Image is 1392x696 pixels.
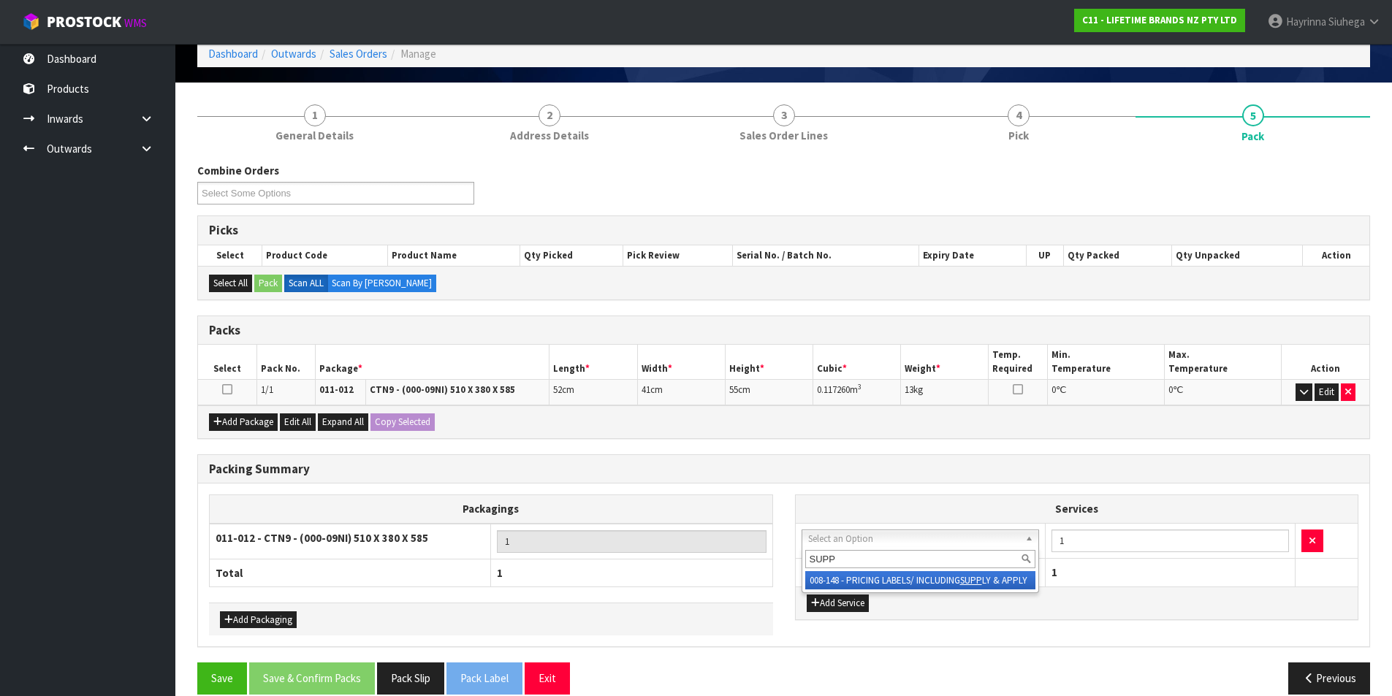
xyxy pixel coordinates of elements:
button: Save & Confirm Packs [249,662,375,694]
strong: C11 - LIFETIME BRANDS NZ PTY LTD [1082,14,1237,26]
span: 5 [1242,104,1264,126]
strong: 011-012 - CTN9 - (000-09NI) 510 X 380 X 585 [216,531,428,545]
th: Serial No. / Batch No. [733,245,919,266]
button: Exit [525,662,570,694]
span: 1/1 [261,383,273,396]
th: Action [1303,245,1369,266]
span: 1 [1051,565,1057,579]
label: Scan ALL [284,275,328,292]
span: 1 [497,566,503,580]
button: Add Package [209,413,278,431]
span: Expand All [322,416,364,428]
span: ProStock [47,12,121,31]
th: Max. Temperature [1164,345,1281,379]
span: General Details [275,128,354,143]
th: Select [198,245,262,266]
span: 3 [773,104,795,126]
th: Total [210,559,491,586]
th: Expiry Date [919,245,1027,266]
button: Expand All [318,413,368,431]
th: Cubic [813,345,901,379]
td: cm [637,380,725,405]
button: Edit All [280,413,316,431]
td: ℃ [1164,380,1281,405]
span: 55 [729,383,738,396]
th: Total [796,559,1046,586]
sup: 3 [858,382,862,391]
span: 0 [1051,383,1056,396]
button: Edit [1315,383,1339,401]
th: Qty Picked [520,245,623,266]
span: Sales Order Lines [739,128,828,143]
span: 1 [304,104,326,126]
th: Qty Packed [1063,245,1171,266]
h3: Packs [209,324,1358,337]
img: cube-alt.png [22,12,40,31]
h3: Picks [209,223,1358,237]
span: 41 [642,383,650,396]
span: 0 [1168,383,1173,396]
span: Address Details [510,128,589,143]
button: Pack [254,275,282,292]
span: 52 [553,383,562,396]
a: Dashboard [208,47,258,61]
span: 4 [1008,104,1030,126]
label: Combine Orders [197,163,279,178]
button: Previous [1288,662,1370,694]
span: Siuhega [1328,15,1365,28]
td: kg [901,380,989,405]
th: Width [637,345,725,379]
a: C11 - LIFETIME BRANDS NZ PTY LTD [1074,9,1245,32]
th: Services [796,495,1358,523]
th: Pick Review [623,245,733,266]
th: Length [549,345,637,379]
li: 008-148 - PRICING LABELS/ INCLUDING LY & APPLY [805,571,1036,589]
th: UP [1026,245,1063,266]
td: m [813,380,901,405]
th: Packagings [210,495,773,524]
th: Temp. Required [989,345,1047,379]
span: Select an Option [808,530,1020,548]
th: Qty Unpacked [1171,245,1302,266]
span: Hayrinna [1286,15,1326,28]
strong: CTN9 - (000-09NI) 510 X 380 X 585 [370,383,515,396]
th: Min. Temperature [1047,345,1164,379]
span: 13 [905,383,913,396]
span: Pack [1241,129,1264,144]
span: Pick [1008,128,1029,143]
button: Pack Label [446,662,522,694]
th: Product Name [388,245,520,266]
td: ℃ [1047,380,1164,405]
small: WMS [124,16,147,30]
strong: 011-012 [319,383,354,396]
td: cm [725,380,813,405]
button: Save [197,662,247,694]
th: Height [725,345,813,379]
h3: Packing Summary [209,462,1358,476]
label: Scan By [PERSON_NAME] [327,275,436,292]
button: Add Packaging [220,611,297,629]
button: Copy Selected [370,413,435,431]
th: Pack No. [256,345,315,379]
td: cm [549,380,637,405]
th: Weight [901,345,989,379]
em: SUPP [960,574,982,586]
th: Select [198,345,256,379]
span: 2 [539,104,560,126]
button: Add Service [807,594,869,612]
th: Action [1282,345,1369,379]
a: Sales Orders [330,47,387,61]
button: Select All [209,275,252,292]
th: Package [315,345,549,379]
th: Product Code [262,245,388,266]
span: Manage [400,47,436,61]
span: 0.117260 [817,383,850,396]
button: Pack Slip [377,662,444,694]
a: Outwards [271,47,316,61]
